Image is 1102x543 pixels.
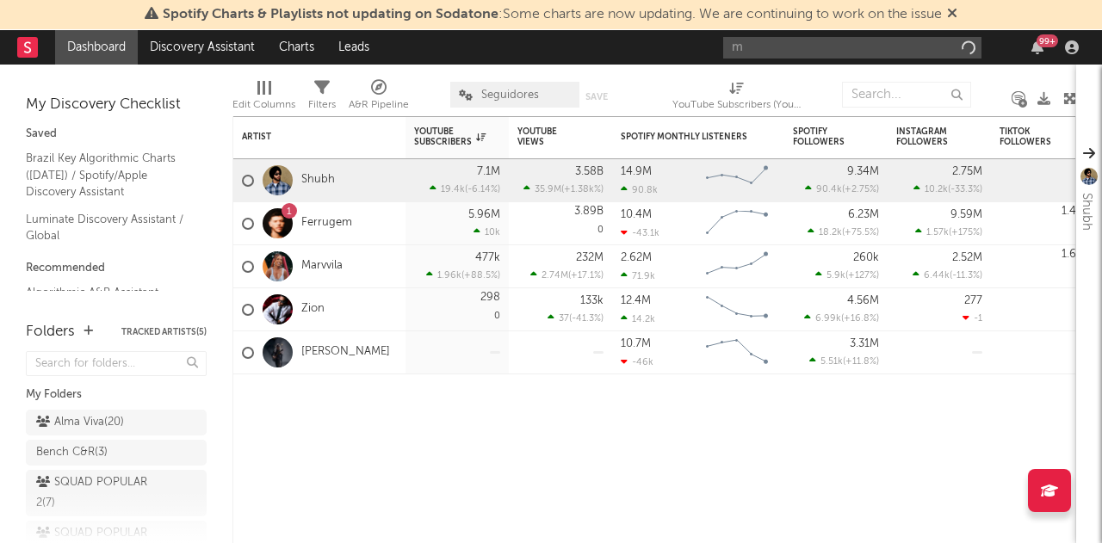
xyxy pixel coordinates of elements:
a: Bench C&R(3) [26,440,207,466]
span: -41.3 % [572,314,601,324]
div: Alma Viva ( 20 ) [36,412,124,433]
div: Instagram Followers [896,126,957,147]
span: -1 [974,314,982,324]
div: 4.56M [847,295,879,306]
div: 6.23M [848,209,879,220]
div: Bench C&R ( 3 ) [36,442,108,463]
span: +75.5 % [845,228,876,238]
svg: Chart title [698,202,776,245]
div: 0 [414,288,500,330]
input: Search... [842,82,971,108]
div: 10.4M [621,209,652,220]
span: 6.99k [815,314,841,324]
div: 3.31M [850,338,879,349]
div: 0 [517,202,604,244]
div: 90.8k [621,184,658,195]
span: +16.8 % [844,314,876,324]
div: ( ) [808,226,879,238]
a: Shubh [301,173,335,188]
div: 2.62M [621,252,652,263]
button: Save [585,92,608,102]
div: 2.52M [952,252,982,263]
div: SQUAD POPULAR 2 ( 7 ) [36,472,158,514]
div: Saved [26,124,207,145]
div: 260k [853,252,879,263]
a: Marvvila [301,259,343,274]
div: YouTube Subscribers (YouTube Subscribers) [672,73,802,123]
a: Alma Viva(20) [26,410,207,435]
div: 3.89B [574,206,604,217]
div: 0 [1000,245,1086,287]
span: 2.74M [542,271,568,281]
div: YouTube Subscribers (YouTube Subscribers) [672,95,802,115]
div: Folders [26,322,75,342]
span: : Some charts are now updating. We are continuing to work on the issue [163,8,942,22]
span: -6.14 % [467,185,498,194]
span: -33.3 % [950,185,980,194]
span: 10k [485,228,500,238]
a: Dashboard [55,30,138,65]
div: -43.1k [621,227,659,238]
span: -11.3 % [952,271,980,281]
div: 99 + [1037,34,1058,47]
div: 14.2k [621,313,655,324]
span: 5.51k [820,357,843,367]
div: ( ) [915,226,982,238]
div: 298 [480,292,500,303]
a: [PERSON_NAME] [301,345,390,360]
a: SQUAD POPULAR 2(7) [26,470,207,516]
div: ( ) [548,312,604,324]
div: A&R Pipeline [349,73,409,123]
div: 9.34M [847,166,879,177]
div: My Discovery Checklist [26,95,207,115]
span: Dismiss [947,8,957,22]
div: ( ) [530,269,604,281]
div: 5.96M [468,209,500,220]
div: YouTube Subscribers [414,126,486,147]
a: Charts [267,30,326,65]
svg: Chart title [698,288,776,331]
span: 5.9k [826,271,845,281]
div: Filters [308,73,336,123]
span: 37 [559,314,569,324]
span: 6.44k [924,271,950,281]
span: 1.96k [437,271,461,281]
div: Recommended [26,258,207,279]
span: 1.57k [926,228,949,238]
span: 10.2k [925,185,948,194]
div: My Folders [26,385,207,405]
svg: Chart title [698,159,776,202]
div: 277 [964,295,982,306]
a: Brazil Key Algorithmic Charts ([DATE]) / Spotify/Apple Discovery Assistant [26,149,189,201]
div: ( ) [430,183,500,194]
div: ( ) [805,183,879,194]
button: 99+ [1031,40,1043,54]
span: +2.75 % [845,185,876,194]
div: 2.75M [952,166,982,177]
span: +17.1 % [571,271,601,281]
div: ( ) [426,269,500,281]
div: 3.58B [575,166,604,177]
span: +11.8 % [845,357,876,367]
div: 477k [475,252,500,263]
a: Ferrugem [301,216,352,231]
div: Filters [308,95,336,115]
div: Spotify Followers [793,126,853,147]
span: 18.2k [819,228,842,238]
span: +175 % [951,228,980,238]
div: Edit Columns [232,73,295,123]
a: Zion [301,302,325,317]
div: 7.1M [477,166,500,177]
svg: Chart title [698,331,776,374]
span: +127 % [848,271,876,281]
div: 0 [1000,202,1086,244]
span: 35.9M [535,185,561,194]
div: 9.59M [950,209,982,220]
div: 12.4M [621,295,651,306]
div: TikTok Followers [1000,126,1060,147]
div: Artist [242,132,371,142]
a: Algorithmic A&R Assistant ([GEOGRAPHIC_DATA]) [26,283,189,318]
svg: Chart title [698,245,776,288]
span: 19.4k [441,185,465,194]
input: Search for artists [723,37,981,59]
